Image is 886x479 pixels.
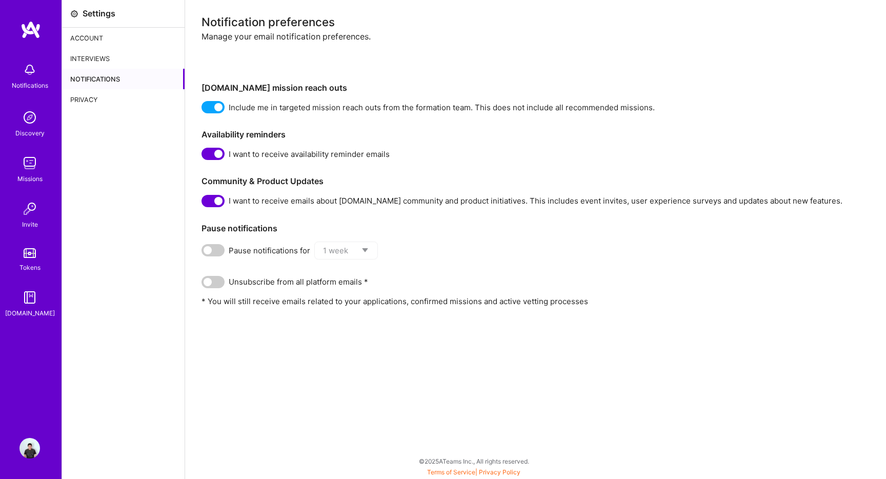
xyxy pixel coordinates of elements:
[202,16,870,27] div: Notification preferences
[22,219,38,230] div: Invite
[62,28,185,48] div: Account
[202,83,870,93] h3: [DOMAIN_NAME] mission reach outs
[17,173,43,184] div: Missions
[83,8,115,19] div: Settings
[427,468,520,476] span: |
[202,176,870,186] h3: Community & Product Updates
[229,149,390,159] span: I want to receive availability reminder emails
[19,198,40,219] img: Invite
[70,10,78,18] i: icon Settings
[202,31,870,75] div: Manage your email notification preferences.
[21,21,41,39] img: logo
[479,468,520,476] a: Privacy Policy
[62,448,886,474] div: © 2025 ATeams Inc., All rights reserved.
[229,276,368,287] span: Unsubscribe from all platform emails *
[19,107,40,128] img: discovery
[19,153,40,173] img: teamwork
[15,128,45,138] div: Discovery
[229,195,842,206] span: I want to receive emails about [DOMAIN_NAME] community and product initiatives. This includes eve...
[202,296,870,307] p: * You will still receive emails related to your applications, confirmed missions and active vetti...
[12,80,48,91] div: Notifications
[202,224,870,233] h3: Pause notifications
[229,245,310,256] span: Pause notifications for
[19,287,40,308] img: guide book
[19,438,40,458] img: User Avatar
[202,130,870,139] h3: Availability reminders
[62,69,185,89] div: Notifications
[62,89,185,110] div: Privacy
[19,262,41,273] div: Tokens
[19,59,40,80] img: bell
[427,468,475,476] a: Terms of Service
[5,308,55,318] div: [DOMAIN_NAME]
[229,102,655,113] span: Include me in targeted mission reach outs from the formation team. This does not include all reco...
[24,248,36,258] img: tokens
[62,48,185,69] div: Interviews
